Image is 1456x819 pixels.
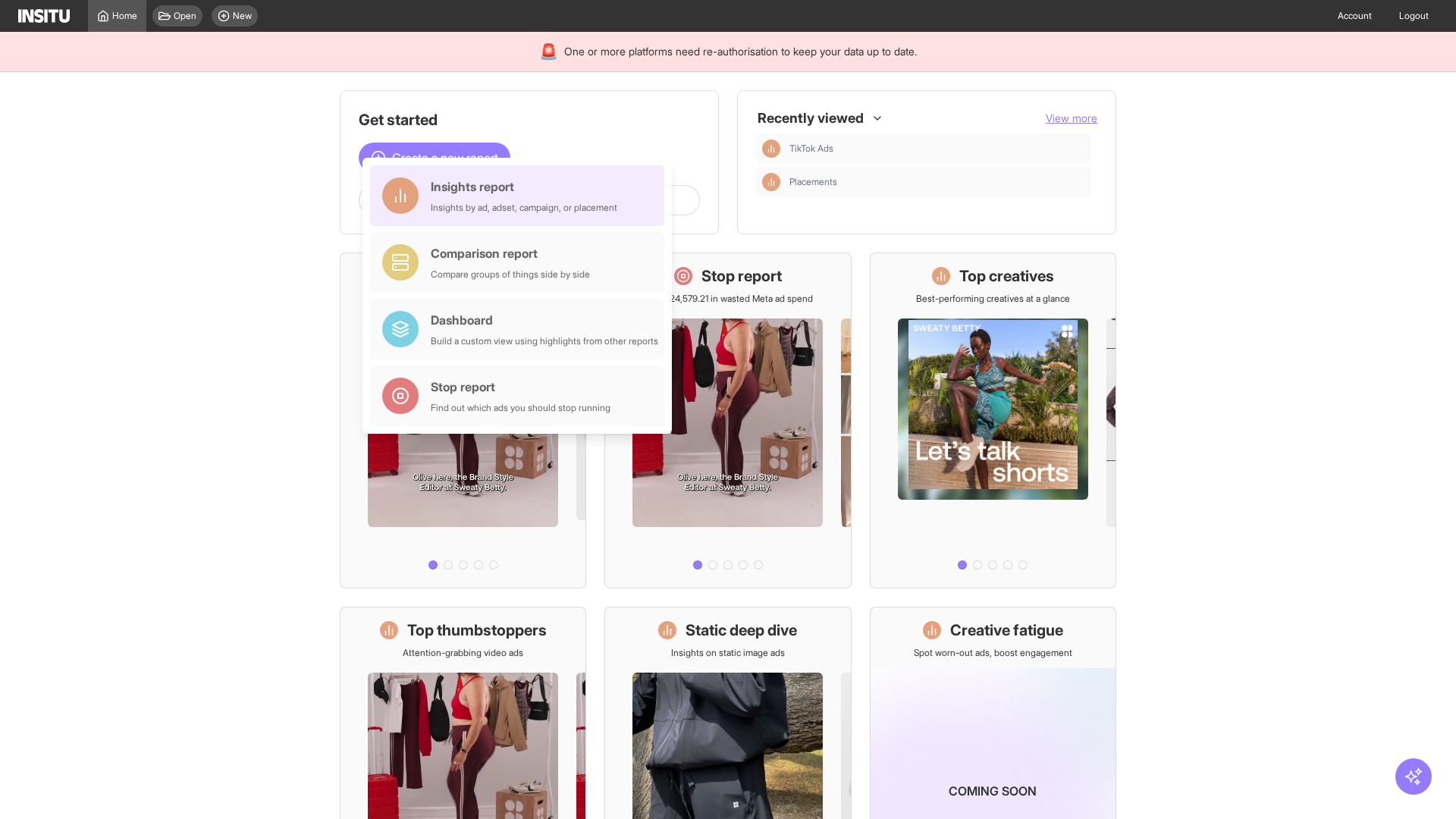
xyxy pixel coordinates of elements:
span: Home [112,10,137,22]
div: Insights [762,173,780,191]
h1: Stop report [701,265,782,287]
span: New [233,10,252,22]
div: Insights report [431,177,617,196]
a: What's live nowSee all active ads instantly [340,253,586,588]
div: Stop report [431,378,610,396]
h1: Static deep dive [686,620,797,641]
span: TikTok Ads [789,143,833,155]
span: Placements [789,176,837,188]
span: Placements [789,176,1085,188]
div: 🚨 [539,41,558,62]
span: Create a new report [392,149,498,167]
a: Top creativesBest-performing creatives at a glance [870,253,1116,588]
div: Build a custom view using highlights from other reports [431,335,658,347]
span: TikTok Ads [789,143,1085,155]
h1: Top thumbstoppers [407,620,547,641]
p: Save £24,579.21 in wasted Meta ad spend [642,293,813,305]
div: Comparison report [431,244,590,262]
div: Insights by ad, adset, campaign, or placement [431,202,617,214]
a: Stop reportSave £24,579.21 in wasted Meta ad spend [604,253,851,588]
div: Insights [762,140,780,158]
span: View more [1046,111,1097,124]
p: Best-performing creatives at a glance [916,293,1070,305]
span: Open [174,10,196,22]
div: Dashboard [431,311,658,329]
button: View more [1046,111,1097,126]
p: Attention-grabbing video ads [403,647,523,659]
p: Insights on static image ads [671,647,785,659]
button: Create a new report [359,143,510,173]
img: Logo [18,9,70,23]
h1: Get started [359,109,700,130]
div: Compare groups of things side by side [431,268,590,281]
div: Find out which ads you should stop running [431,402,610,414]
h1: Top creatives [959,265,1054,287]
span: One or more platforms need re-authorisation to keep your data up to date. [564,44,917,59]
